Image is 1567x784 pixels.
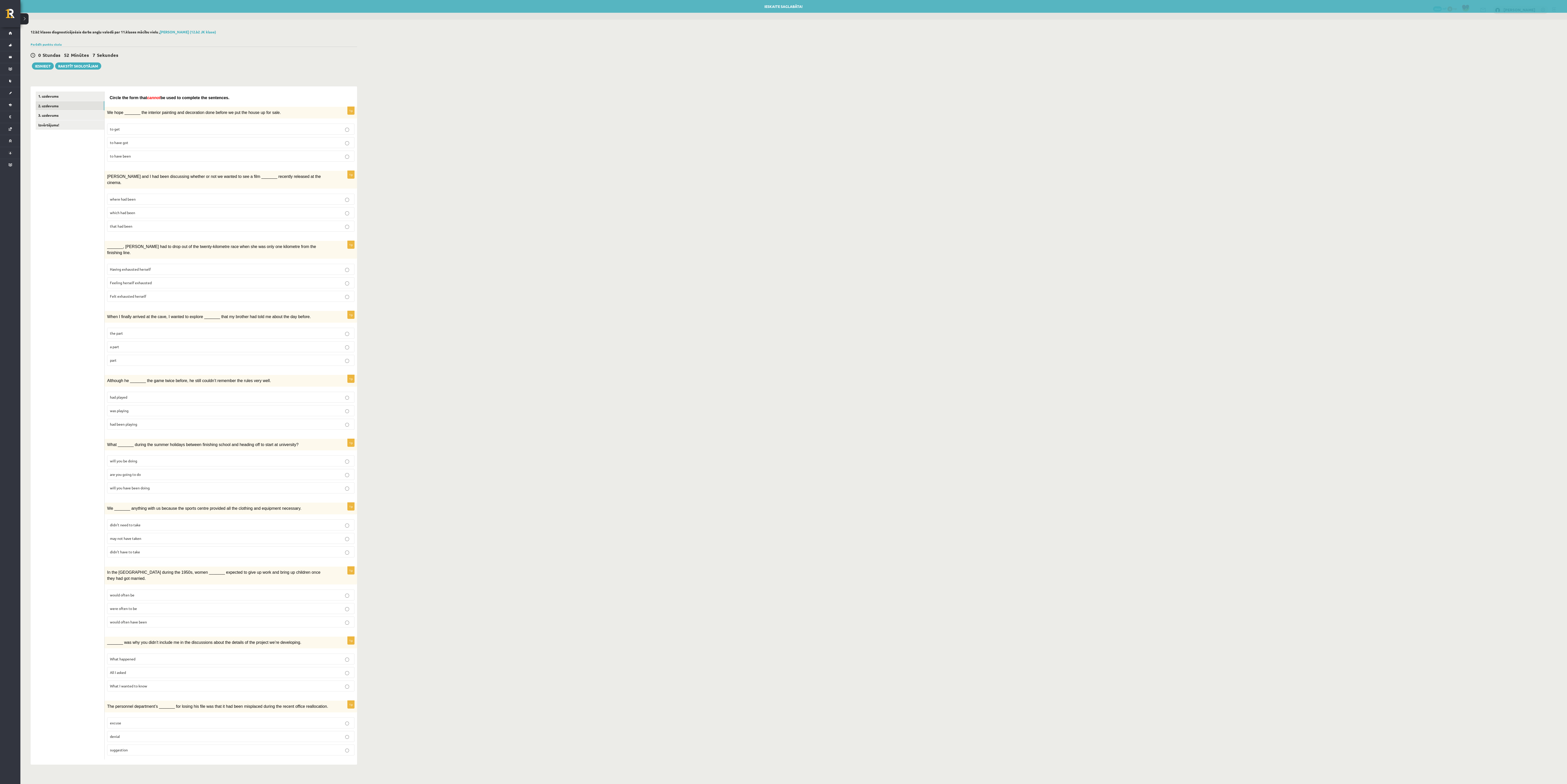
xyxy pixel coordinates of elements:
[345,735,349,739] input: denial
[32,62,54,70] button: Iesniegt
[345,658,349,662] input: What happened
[110,280,152,285] span: Feeling herself exhausted
[71,52,89,58] span: Minūtes
[347,375,355,383] p: 1p
[110,593,134,597] span: would often be
[36,101,104,111] a: 2. uzdevums
[345,268,349,272] input: Having exhausted herself
[347,636,355,645] p: 1p
[347,439,355,447] p: 1p
[6,9,20,22] a: Rīgas 1. Tālmācības vidusskola
[110,422,137,426] span: had been playing
[107,442,298,447] span: What _______ during the summer holidays between finishing school and heading off to start at univ...
[347,311,355,319] p: 1p
[110,472,141,477] span: are you going to do
[107,315,311,319] span: When I finally arrived at the cave, I wanted to explore _______ that my brother had told me about...
[160,30,216,34] a: [PERSON_NAME] (12.b2 JK klase)
[107,174,321,185] span: [PERSON_NAME] and I had been discussing whether or not we wanted to see a film _______ recently r...
[347,700,355,709] p: 1p
[110,408,129,413] span: was playing
[345,749,349,753] input: suggestion
[345,621,349,625] input: would often have been
[345,551,349,555] input: didn’t have to take
[110,620,147,624] span: would often have been
[110,154,131,158] span: to have been
[345,198,349,202] input: where had been
[107,110,281,115] span: We hope _______ the interior painting and decoration done before we put the house up for sale.
[347,171,355,179] p: 1p
[55,62,101,70] a: Rakstīt skolotājam
[110,459,137,463] span: will you be doing
[36,120,104,130] a: Izvērtējums!
[110,734,120,739] span: denial
[110,344,119,349] span: a part
[110,522,141,527] span: didn’t need to take
[38,52,41,58] span: 0
[64,52,69,58] span: 52
[110,140,128,145] span: to have got
[345,396,349,400] input: had played
[347,241,355,249] p: 1p
[347,566,355,574] p: 1p
[110,197,136,201] span: where had been
[345,359,349,363] input: part
[345,685,349,689] input: What I wanted to know
[93,52,95,58] span: 7
[345,211,349,215] input: which had been
[110,486,150,490] span: will you have been doing
[110,657,135,661] span: What happened
[160,96,229,100] span: be used to complete the sentences.
[345,594,349,598] input: would often be
[110,210,135,215] span: which had been
[107,640,301,645] span: _______ was why you didn’t include me in the discussions about the details of the project we’re d...
[345,281,349,285] input: Feeling herself exhausted
[345,524,349,528] input: didn’t need to take
[110,748,128,752] span: suggestion
[31,30,357,34] h2: 12.b2 klases diagnosticējošais darbs angļu valodā par 11.klases mācību vielu ,
[36,111,104,120] a: 3. uzdevums
[345,332,349,336] input: the part
[110,224,132,228] span: that had been
[347,502,355,511] p: 1p
[345,409,349,413] input: was playing
[110,358,117,362] span: part
[107,244,316,255] span: _______, [PERSON_NAME] had to drop out of the twenty-kilometre race when she was only one kilomet...
[110,684,147,688] span: What I wanted to know
[345,141,349,145] input: to have got
[110,294,146,298] span: Felt exhausted herself
[110,721,121,725] span: excuse
[110,670,126,675] span: All I asked
[110,606,137,611] span: were often to be
[147,96,160,100] span: cannot
[110,127,120,131] span: to get
[345,345,349,349] input: a part
[345,473,349,477] input: are you going to do
[107,570,320,581] span: In the [GEOGRAPHIC_DATA] during the 1950s, women _______ expected to give up work and bring up ch...
[43,52,60,58] span: Stundas
[36,92,104,101] a: 1. uzdevums
[345,295,349,299] input: Felt exhausted herself
[110,395,127,399] span: had played
[345,225,349,229] input: that had been
[345,607,349,611] input: were often to be
[345,722,349,726] input: excuse
[97,52,118,58] span: Sekundes
[345,460,349,464] input: will you be doing
[110,331,123,335] span: the part
[107,704,328,709] span: The personnel department’s _______ for losing his file was that it had been misplaced during the ...
[110,96,147,100] span: Circle the form that
[345,155,349,159] input: to have been
[347,107,355,115] p: 1p
[345,537,349,541] input: may not have taken
[345,487,349,491] input: will you have been doing
[107,506,301,511] span: We _______ anything with us because the sports centre provided all the clothing and equipment nec...
[110,536,141,541] span: may not have taken
[107,378,271,383] span: Although he _______ the game twice before, he still couldn’t remember the rules very well.
[110,267,151,271] span: Having exhausted herself
[110,550,140,554] span: didn’t have to take
[345,423,349,427] input: had been playing
[345,671,349,675] input: All I asked
[345,128,349,132] input: to get
[31,42,62,46] a: Parādīt punktu skalu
